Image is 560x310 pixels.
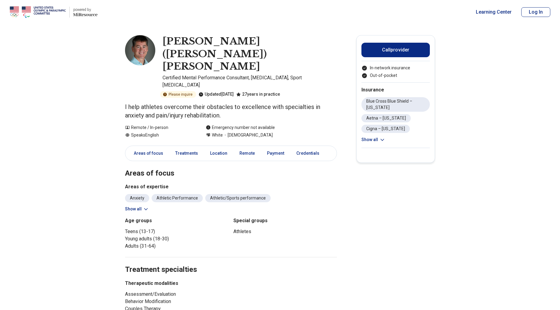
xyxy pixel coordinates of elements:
[233,228,337,235] li: Athletes
[212,132,223,138] span: White
[206,124,275,131] div: Emergency number not available
[10,2,97,22] a: Home page
[206,147,231,160] a: Location
[125,250,337,275] h2: Treatment specialties
[223,132,273,138] span: [DEMOGRAPHIC_DATA]
[125,235,229,242] li: Young adults (18-30)
[125,217,229,224] h3: Age groups
[125,291,210,298] li: Assessment/Evaluation
[233,217,337,224] h3: Special groups
[293,147,327,160] a: Credentials
[236,91,280,98] div: 27 years in practice
[160,91,196,98] div: Please inquire
[73,7,97,12] p: powered by
[361,72,430,79] li: Out-of-pocket
[125,298,210,305] li: Behavior Modification
[125,35,155,65] img: Edmund O'Connor, Certified Mental Performance Consultant
[125,124,194,131] div: Remote / In-person
[361,43,430,57] button: Callprovider
[361,137,385,143] button: Show all
[361,65,430,79] ul: Payment options
[125,242,229,250] li: Adults (31-64)
[127,147,167,160] a: Areas of focus
[361,97,430,112] li: Blue Cross Blue Shield – [US_STATE]
[125,183,337,190] h3: Areas of expertise
[125,132,194,138] div: Speaks English
[205,194,271,202] li: Athletic/Sports performance
[263,147,288,160] a: Payment
[172,147,202,160] a: Treatments
[125,280,210,287] h3: Therapeutic modalities
[125,228,229,235] li: Teens (13-17)
[361,125,410,133] li: Cigna – [US_STATE]
[125,206,149,212] button: Show all
[236,147,259,160] a: Remote
[361,65,430,71] li: In-network insurance
[152,194,203,202] li: Athletic Performance
[521,7,550,17] button: Log In
[125,194,149,202] li: Anxiety
[125,154,337,179] h2: Areas of focus
[476,8,512,16] a: Learning Center
[163,74,337,89] p: Certified Mental Performance Consultant, [MEDICAL_DATA], Sport [MEDICAL_DATA]
[361,86,430,94] h2: Insurance
[163,35,337,73] h1: [PERSON_NAME] ([PERSON_NAME]) [PERSON_NAME]
[125,103,337,120] p: I help athletes overcome their obstacles to excellence with specialties in anxiety and pain/injur...
[361,114,411,122] li: Aetna – [US_STATE]
[199,91,234,98] div: Updated [DATE]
